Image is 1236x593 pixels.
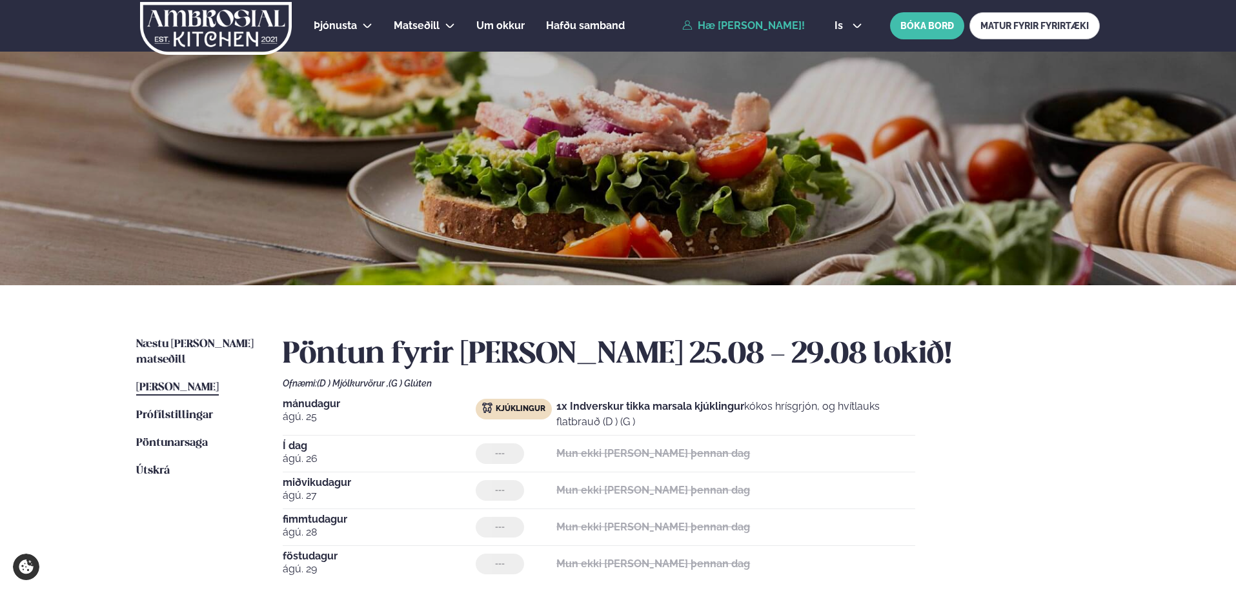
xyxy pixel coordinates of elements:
span: ágú. 28 [283,525,476,540]
span: --- [495,448,505,459]
p: kókos hrísgrjón, og hvítlauks flatbrauð (D ) (G ) [556,399,915,430]
strong: Mun ekki [PERSON_NAME] þennan dag [556,558,750,570]
span: mánudagur [283,399,476,409]
span: Um okkur [476,19,525,32]
a: Um okkur [476,18,525,34]
span: fimmtudagur [283,514,476,525]
strong: Mun ekki [PERSON_NAME] þennan dag [556,484,750,496]
span: ágú. 26 [283,451,476,467]
span: is [835,21,847,31]
span: ágú. 29 [283,561,476,577]
span: Í dag [283,441,476,451]
span: Næstu [PERSON_NAME] matseðill [136,339,254,365]
strong: 1x Indverskur tikka marsala kjúklingur [556,400,744,412]
span: (D ) Mjólkurvörur , [317,378,389,388]
span: --- [495,522,505,532]
a: Prófílstillingar [136,408,213,423]
a: Hafðu samband [546,18,625,34]
span: Pöntunarsaga [136,437,208,448]
button: BÓKA BORÐ [890,12,964,39]
img: chicken.svg [482,403,492,413]
h2: Pöntun fyrir [PERSON_NAME] 25.08 - 29.08 lokið! [283,337,1100,373]
span: Matseðill [394,19,440,32]
a: Þjónusta [314,18,357,34]
span: Kjúklingur [496,404,545,414]
a: MATUR FYRIR FYRIRTÆKI [969,12,1100,39]
button: is [824,21,873,31]
span: ágú. 25 [283,409,476,425]
strong: Mun ekki [PERSON_NAME] þennan dag [556,447,750,459]
span: (G ) Glúten [389,378,432,388]
img: logo [139,2,293,55]
a: [PERSON_NAME] [136,380,219,396]
span: Prófílstillingar [136,410,213,421]
span: [PERSON_NAME] [136,382,219,393]
strong: Mun ekki [PERSON_NAME] þennan dag [556,521,750,533]
span: --- [495,559,505,569]
a: Matseðill [394,18,440,34]
span: Útskrá [136,465,170,476]
span: Þjónusta [314,19,357,32]
span: Hafðu samband [546,19,625,32]
a: Pöntunarsaga [136,436,208,451]
a: Útskrá [136,463,170,479]
a: Næstu [PERSON_NAME] matseðill [136,337,257,368]
a: Hæ [PERSON_NAME]! [682,20,805,32]
span: miðvikudagur [283,477,476,488]
div: Ofnæmi: [283,378,1100,388]
span: föstudagur [283,551,476,561]
span: ágú. 27 [283,488,476,503]
a: Cookie settings [13,554,39,580]
span: --- [495,485,505,496]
